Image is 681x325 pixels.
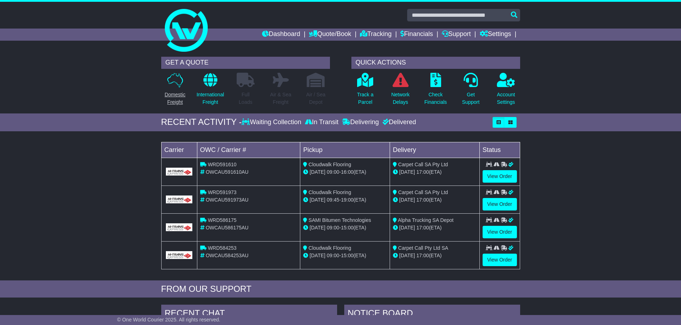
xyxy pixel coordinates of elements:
[208,217,236,223] span: WRD586175
[161,284,520,294] div: FROM OUR SUPPORT
[303,168,387,176] div: - (ETA)
[166,223,193,231] img: GetCarrierServiceLogo
[206,169,248,175] span: OWCAU591610AU
[309,245,351,251] span: Cloudwalk Flooring
[381,118,416,126] div: Delivered
[391,72,410,110] a: NetworkDelays
[197,91,224,106] p: International Freight
[310,225,325,230] span: [DATE]
[483,170,517,183] a: View Order
[480,29,511,41] a: Settings
[327,169,339,175] span: 09:00
[206,225,248,230] span: OWCAU586175AU
[161,57,330,69] div: GET A QUOTE
[416,169,429,175] span: 17:00
[197,142,300,158] td: OWC / Carrier #
[206,197,248,203] span: OWCAU591973AU
[242,118,303,126] div: Waiting Collection
[166,251,193,259] img: GetCarrierServiceLogo
[164,91,185,106] p: Domestic Freight
[208,162,236,167] span: WRD591610
[166,168,193,176] img: GetCarrierServiceLogo
[310,169,325,175] span: [DATE]
[303,224,387,232] div: - (ETA)
[399,253,415,258] span: [DATE]
[208,245,236,251] span: WRD584253
[360,29,391,41] a: Tracking
[398,245,448,251] span: Carpet Call Pty Ltd SA
[483,198,517,210] a: View Order
[300,142,390,158] td: Pickup
[309,189,351,195] span: Cloudwalk Flooring
[462,72,480,110] a: GetSupport
[303,196,387,204] div: - (ETA)
[341,197,354,203] span: 19:00
[399,225,415,230] span: [DATE]
[357,91,374,106] p: Track a Parcel
[416,225,429,230] span: 17:00
[166,195,193,203] img: GetCarrierServiceLogo
[117,317,221,323] span: © One World Courier 2025. All rights reserved.
[497,72,515,110] a: AccountSettings
[351,57,520,69] div: QUICK ACTIONS
[208,189,236,195] span: WRD591973
[399,169,415,175] span: [DATE]
[303,252,387,259] div: - (ETA)
[327,197,339,203] span: 09:45
[398,189,448,195] span: Carpet Call SA Pty Ltd
[310,197,325,203] span: [DATE]
[237,91,255,106] p: Full Loads
[442,29,471,41] a: Support
[400,29,433,41] a: Financials
[399,197,415,203] span: [DATE]
[393,224,477,232] div: (ETA)
[341,169,354,175] span: 16:00
[479,142,520,158] td: Status
[390,142,479,158] td: Delivery
[327,225,339,230] span: 09:00
[340,118,381,126] div: Delivering
[424,91,447,106] p: Check Financials
[161,142,197,158] td: Carrier
[341,253,354,258] span: 15:00
[161,305,337,324] div: RECENT CHAT
[462,91,479,106] p: Get Support
[497,91,515,106] p: Account Settings
[309,29,351,41] a: Quote/Book
[310,253,325,258] span: [DATE]
[309,162,351,167] span: Cloudwalk Flooring
[344,305,520,324] div: NOTICE BOARD
[309,217,371,223] span: SAMI Bitumen Technologies
[416,197,429,203] span: 17:00
[161,117,242,127] div: RECENT ACTIVITY -
[483,226,517,238] a: View Order
[393,196,477,204] div: (ETA)
[306,91,326,106] p: Air / Sea Depot
[398,217,454,223] span: Alpha Trucking SA Depot
[398,162,448,167] span: Carpet Call SA Pty Ltd
[262,29,300,41] a: Dashboard
[393,168,477,176] div: (ETA)
[393,252,477,259] div: (ETA)
[196,72,224,110] a: InternationalFreight
[164,72,186,110] a: DomesticFreight
[206,253,248,258] span: OWCAU584253AU
[424,72,447,110] a: CheckFinancials
[483,254,517,266] a: View Order
[357,72,374,110] a: Track aParcel
[303,118,340,126] div: In Transit
[341,225,354,230] span: 15:00
[416,253,429,258] span: 17:00
[270,91,291,106] p: Air & Sea Freight
[327,253,339,258] span: 09:00
[391,91,409,106] p: Network Delays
